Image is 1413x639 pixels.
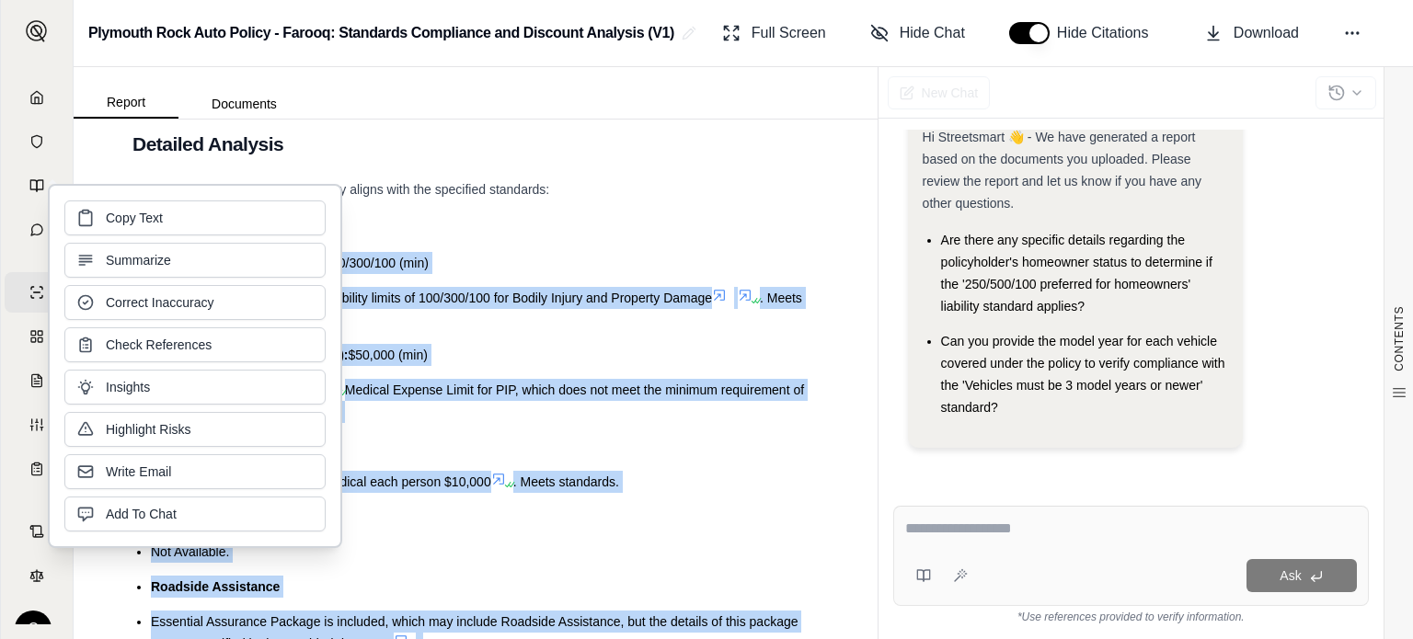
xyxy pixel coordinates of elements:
[715,15,833,51] button: Full Screen
[26,20,48,42] img: Expand sidebar
[1057,22,1160,44] span: Hide Citations
[1197,15,1306,51] button: Download
[64,454,326,489] button: Write Email
[106,378,150,396] span: Insights
[64,243,326,278] button: Summarize
[64,496,326,531] button: Add To Chat
[132,182,549,197] span: Here's a breakdown of how the policy aligns with the specified standards:
[5,360,69,401] a: Claim Coverage
[106,209,163,227] span: Copy Text
[151,544,229,559] span: Not Available.
[106,420,191,439] span: Highlight Risks
[923,130,1202,211] span: Hi Streetsmart 👋 - We have generated a report based on the documents you uploaded. Please review ...
[5,316,69,357] a: Policy Comparisons
[1234,22,1299,44] span: Download
[324,256,429,270] span: 100/300/100 (min)
[18,13,55,50] button: Expand sidebar
[64,412,326,447] button: Highlight Risks
[106,293,213,312] span: Correct Inaccuracy
[5,449,69,489] a: Coverage Table
[5,272,69,313] a: Single Policy
[106,336,212,354] span: Check References
[5,121,69,162] a: Documents Vault
[5,77,69,118] a: Home
[178,89,310,119] button: Documents
[5,405,69,445] a: Custom Report
[1392,306,1407,371] span: CONTENTS
[5,555,69,596] a: Legal Search Engine
[1246,559,1357,592] button: Ask
[151,579,280,594] span: Roadside Assistance
[1280,568,1301,583] span: Ask
[513,474,619,489] span: . Meets standards.
[64,285,326,320] button: Correct Inaccuracy
[348,348,427,362] span: $50,000 (min)
[74,87,178,119] button: Report
[88,17,674,50] h2: Plymouth Rock Auto Policy - Farooq: Standards Compliance and Discount Analysis (V1)
[5,165,69,206] a: Prompt Library
[151,291,712,305] span: The policy meets the minimum liability limits of 100/300/100 for Bodily Injury and Property Damage
[64,370,326,405] button: Insights
[106,505,177,523] span: Add To Chat
[151,382,804,419] span: Medical Expense Limit for PIP, which does not meet the minimum requirement of $50,000. Doesnt mee...
[106,251,171,269] span: Summarize
[941,233,1212,314] span: Are there any specific details regarding the policyholder's homeowner status to determine if the ...
[863,15,972,51] button: Hide Chat
[5,511,69,552] a: Contract Analysis
[64,200,326,235] button: Copy Text
[64,327,326,362] button: Check References
[893,606,1369,624] div: *Use references provided to verify information.
[5,210,69,250] a: Chat
[900,22,965,44] span: Hide Chat
[752,22,826,44] span: Full Screen
[132,125,819,164] h2: Detailed Analysis
[941,334,1225,415] span: Can you provide the model year for each vehicle covered under the policy to verify compliance wit...
[106,462,171,481] span: Write Email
